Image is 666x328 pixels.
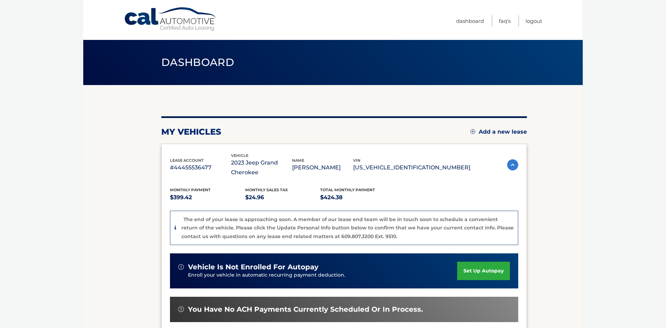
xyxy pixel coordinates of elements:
[170,163,231,173] p: #44455536477
[353,163,470,173] p: [US_VEHICLE_IDENTIFICATION_NUMBER]
[245,193,321,202] p: $24.96
[292,163,353,173] p: [PERSON_NAME]
[181,216,514,239] p: The end of your lease is approaching soon. A member of our lease end team will be in touch soon t...
[320,187,375,192] span: Total Monthly Payment
[320,193,395,202] p: $424.38
[178,264,184,270] img: alert-white.svg
[170,187,211,192] span: Monthly Payment
[178,306,184,312] img: alert-white.svg
[526,15,542,27] a: Logout
[470,128,527,135] a: Add a new lease
[161,56,234,69] span: Dashboard
[188,271,457,279] p: Enroll your vehicle in automatic recurring payment deduction.
[231,153,248,158] span: vehicle
[170,193,245,202] p: $399.42
[124,7,217,32] a: Cal Automotive
[188,305,423,314] span: You have no ACH payments currently scheduled or in process.
[188,263,318,271] span: vehicle is not enrolled for autopay
[507,159,518,170] img: accordion-active.svg
[245,187,288,192] span: Monthly sales Tax
[161,127,221,137] h2: my vehicles
[353,158,360,163] span: vin
[170,158,204,163] span: lease account
[470,129,475,134] img: add.svg
[456,15,484,27] a: Dashboard
[292,158,304,163] span: name
[457,262,510,280] a: set up autopay
[499,15,511,27] a: FAQ's
[231,158,292,177] p: 2023 Jeep Grand Cherokee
